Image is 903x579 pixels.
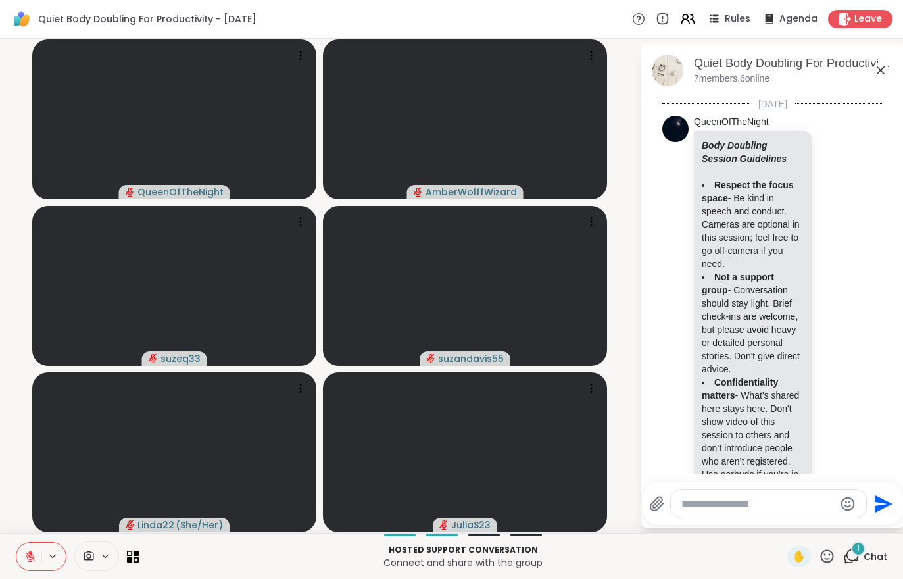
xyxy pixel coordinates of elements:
[137,186,224,199] span: QueenOfTheNight
[11,8,33,30] img: ShareWell Logomark
[149,354,158,363] span: audio-muted
[702,180,794,203] strong: Respect the focus space
[793,549,806,565] span: ✋
[702,270,804,376] li: - Conversation should stay light. Brief check-ins are welcome, but please avoid heavy or detailed...
[451,518,491,532] span: JuliaS23
[702,272,774,295] strong: Not a support group
[867,489,896,518] button: Send
[438,352,504,365] span: suzandavis55
[750,97,795,111] span: [DATE]
[147,544,779,556] p: Hosted support conversation
[864,550,887,563] span: Chat
[725,13,750,26] span: Rules
[137,518,174,532] span: Linda22
[439,520,449,530] span: audio-muted
[38,13,256,26] span: Quiet Body Doubling For Productivity - [DATE]
[652,55,683,86] img: Quiet Body Doubling For Productivity - Monday, Oct 13
[662,116,689,142] img: https://sharewell-space-live.sfo3.digitaloceanspaces.com/user-generated/d7277878-0de6-43a2-a937-4...
[147,556,779,569] p: Connect and share with the group
[160,352,201,365] span: suzeq33
[840,496,856,512] button: Emoji picker
[694,55,894,72] div: Quiet Body Doubling For Productivity - [DATE]
[854,13,882,26] span: Leave
[779,13,818,26] span: Agenda
[702,377,778,401] strong: Confidentiality matters
[126,520,135,530] span: audio-muted
[702,178,804,270] li: - Be kind in speech and conduct. Cameras are optional in this session; feel free to go off-camera...
[414,188,423,197] span: audio-muted
[694,116,769,129] a: QueenOfTheNight
[857,543,860,554] span: 1
[702,140,787,164] strong: Body Doubling Session Guidelines
[681,497,835,511] textarea: Type your message
[694,72,769,86] p: 7 members, 6 online
[176,518,223,532] span: ( She/Her )
[702,376,804,494] li: - What’s shared here stays here. Don't show video of this session to others and don’t introduce p...
[126,188,135,197] span: audio-muted
[426,186,517,199] span: AmberWolffWizard
[426,354,435,363] span: audio-muted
